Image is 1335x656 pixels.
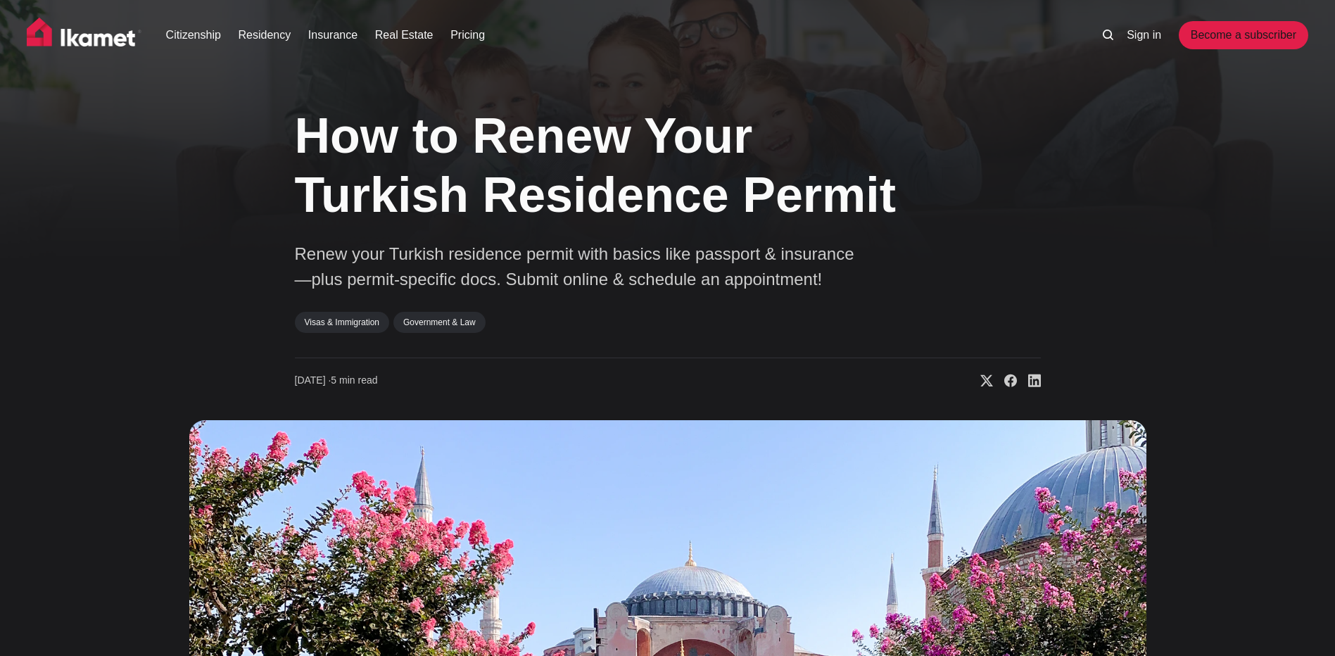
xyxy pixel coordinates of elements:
[295,106,900,225] h1: How to Renew Your Turkish Residence Permit
[969,374,993,388] a: Share on X
[450,27,485,44] a: Pricing
[295,241,858,292] p: Renew your Turkish residence permit with basics like passport & insurance—plus permit-specific do...
[1017,374,1041,388] a: Share on Linkedin
[295,374,331,386] span: [DATE] ∙
[1179,21,1308,49] a: Become a subscriber
[393,312,486,333] a: Government & Law
[27,18,142,53] img: Ikamet home
[239,27,291,44] a: Residency
[375,27,434,44] a: Real Estate
[295,312,389,333] a: Visas & Immigration
[1127,27,1161,44] a: Sign in
[166,27,221,44] a: Citizenship
[295,374,378,388] time: 5 min read
[308,27,358,44] a: Insurance
[993,374,1017,388] a: Share on Facebook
